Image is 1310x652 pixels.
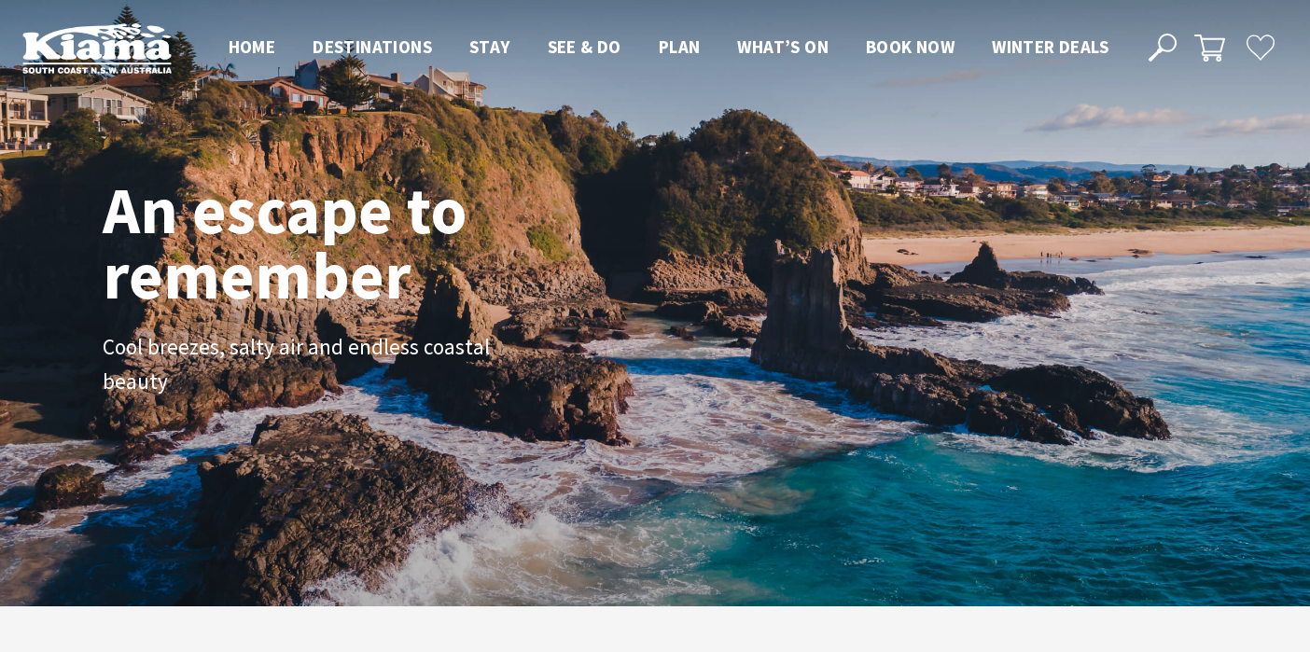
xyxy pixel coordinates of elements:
span: Book now [866,35,955,58]
img: Kiama Logo [22,22,172,74]
span: Winter Deals [992,35,1108,58]
span: Destinations [313,35,432,58]
span: Home [229,35,276,58]
span: What’s On [737,35,829,58]
span: Plan [659,35,701,58]
span: See & Do [548,35,621,58]
h1: An escape to remember [103,177,616,308]
span: Stay [469,35,510,58]
p: Cool breezes, salty air and endless coastal beauty [103,330,523,399]
nav: Main Menu [210,33,1127,63]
